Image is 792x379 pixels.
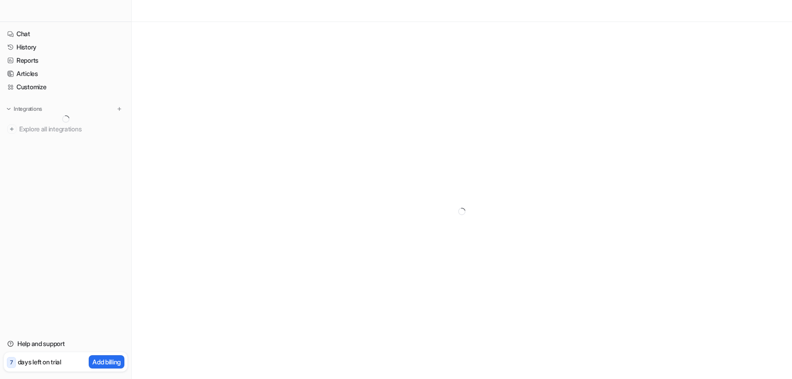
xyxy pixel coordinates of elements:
img: expand menu [5,106,12,112]
a: History [4,41,128,54]
img: explore all integrations [7,125,16,134]
a: Chat [4,27,128,40]
a: Explore all integrations [4,123,128,135]
span: Explore all integrations [19,122,124,136]
p: Add billing [92,357,121,367]
a: Help and support [4,337,128,350]
a: Customize [4,81,128,93]
a: Articles [4,67,128,80]
p: 7 [10,358,13,367]
button: Add billing [89,355,124,368]
p: Integrations [14,105,42,113]
img: menu_add.svg [116,106,123,112]
p: days left on trial [18,357,61,367]
a: Reports [4,54,128,67]
button: Integrations [4,104,45,114]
